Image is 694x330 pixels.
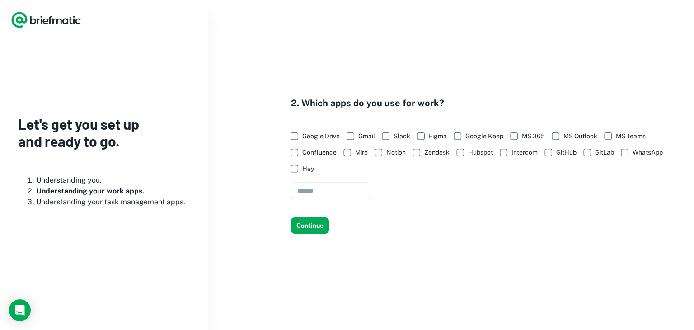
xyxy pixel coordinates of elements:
[291,217,329,234] button: Continue
[358,131,375,141] span: Gmail
[424,147,450,157] span: Zendesk
[18,115,190,150] h3: Let's get you set up and ready to go.
[465,131,503,141] span: Google Keep
[616,131,646,141] span: MS Teams
[36,197,190,207] li: Understanding your task management apps.
[563,131,597,141] span: MS Outlook
[11,11,81,29] a: Logo
[468,147,493,157] span: Hubspot
[394,131,410,141] span: Slack
[355,147,368,157] span: Miro
[302,164,314,174] span: Hey
[429,131,447,141] span: Figma
[556,147,577,157] span: GitHub
[9,299,31,321] div: Load Chat
[291,96,681,110] h4: 2. Which apps do you use for work?
[36,187,144,195] b: Understanding your work apps.
[302,131,340,141] span: Google Drive
[302,147,337,157] span: Confluence
[595,147,614,157] span: GitLab
[522,131,545,141] span: MS 365
[633,147,663,157] span: WhatsApp
[386,147,406,157] span: Notion
[36,175,190,186] li: Understanding you.
[511,147,538,157] span: Intercom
